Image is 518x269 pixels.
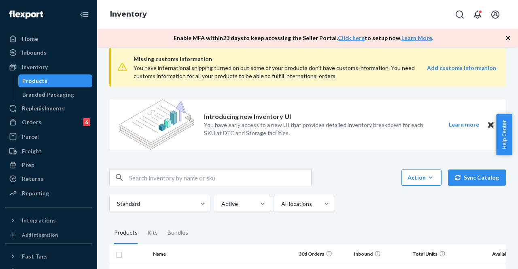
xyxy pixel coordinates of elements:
[134,54,496,64] span: Missing customs information
[5,159,92,172] a: Prep
[287,244,335,264] th: 30d Orders
[469,6,486,23] button: Open notifications
[280,200,281,208] input: All locations
[83,118,90,126] div: 6
[22,175,43,183] div: Returns
[496,114,512,155] button: Help Center
[335,244,384,264] th: Inbound
[448,169,506,186] button: Sync Catalog
[5,130,92,143] a: Parcel
[5,102,92,115] a: Replenishments
[134,64,424,80] div: You have international shipping turned on but some of your products don’t have customs informatio...
[487,6,503,23] button: Open account menu
[5,172,92,185] a: Returns
[22,161,34,169] div: Prep
[5,46,92,59] a: Inbounds
[22,133,39,141] div: Parcel
[486,120,496,130] button: Close
[5,32,92,45] a: Home
[5,145,92,158] a: Freight
[22,118,41,126] div: Orders
[384,244,449,264] th: Total Units
[18,88,93,101] a: Branded Packaging
[204,112,291,121] p: Introducing new Inventory UI
[5,187,92,200] a: Reporting
[22,231,58,238] div: Add Integration
[22,49,47,57] div: Inbounds
[9,11,43,19] img: Flexport logo
[401,169,442,186] button: Action
[5,250,92,263] button: Fast Tags
[150,244,241,264] th: Name
[147,222,158,244] div: Kits
[452,6,468,23] button: Open Search Box
[22,252,48,261] div: Fast Tags
[204,121,434,137] p: You have early access to a new UI that provides detailed inventory breakdown for each SKU at DTC ...
[104,3,153,26] ol: breadcrumbs
[5,61,92,74] a: Inventory
[110,10,147,19] a: Inventory
[5,116,92,129] a: Orders6
[76,6,92,23] button: Close Navigation
[22,189,49,197] div: Reporting
[22,104,65,112] div: Replenishments
[427,64,496,80] a: Add customs information
[408,174,435,182] div: Action
[444,120,484,130] button: Learn more
[119,100,194,150] img: new-reports-banner-icon.82668bd98b6a51aee86340f2a7b77ae3.png
[168,222,188,244] div: Bundles
[427,64,496,71] strong: Add customs information
[116,200,117,208] input: Standard
[22,35,38,43] div: Home
[174,34,433,42] p: Enable MFA within 23 days to keep accessing the Seller Portal. to setup now. .
[22,216,56,225] div: Integrations
[22,91,74,99] div: Branded Packaging
[5,214,92,227] button: Integrations
[114,222,138,244] div: Products
[401,34,432,41] a: Learn More
[22,147,42,155] div: Freight
[22,63,48,71] div: Inventory
[18,74,93,87] a: Products
[338,34,365,41] a: Click here
[129,169,311,186] input: Search inventory by name or sku
[5,230,92,240] a: Add Integration
[22,77,47,85] div: Products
